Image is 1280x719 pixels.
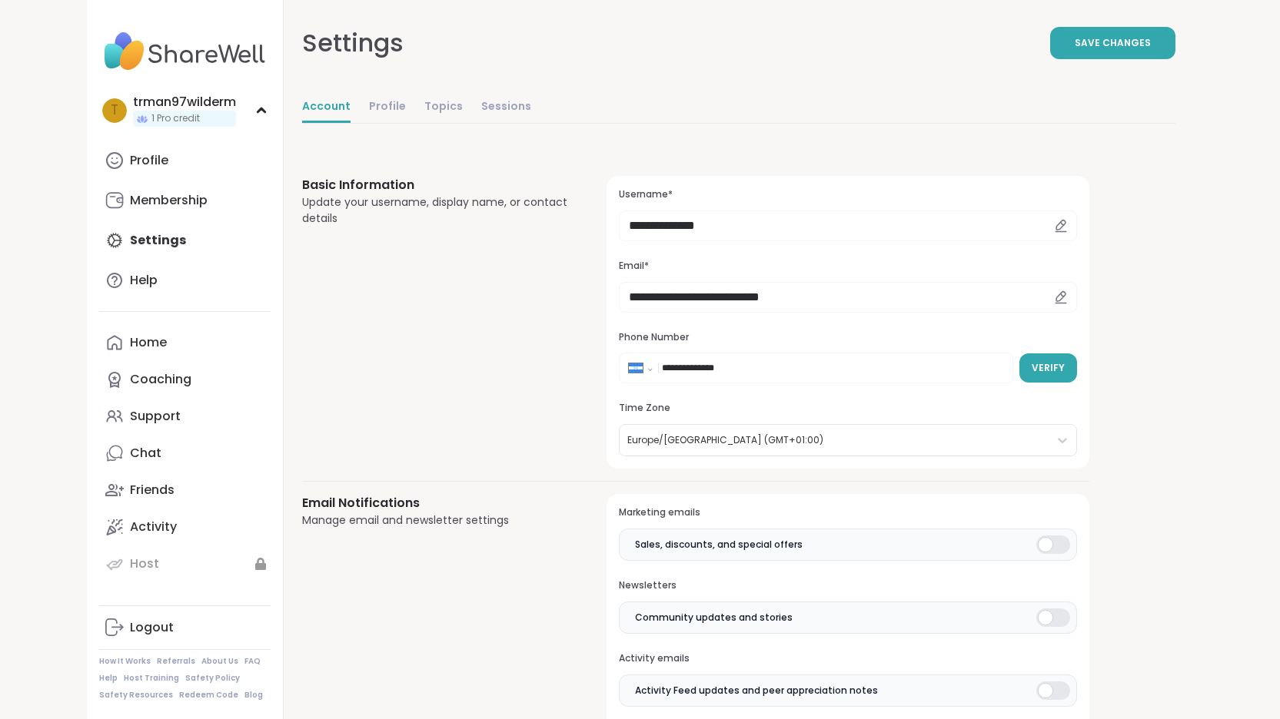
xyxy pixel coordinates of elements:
[130,272,158,289] div: Help
[99,398,271,435] a: Support
[130,519,177,535] div: Activity
[302,194,570,227] div: Update your username, display name, or contact details
[244,656,261,667] a: FAQ
[130,192,208,209] div: Membership
[157,656,195,667] a: Referrals
[130,482,175,499] div: Friends
[124,673,179,684] a: Host Training
[619,331,1076,344] h3: Phone Number
[99,690,173,701] a: Safety Resources
[201,656,238,667] a: About Us
[130,371,191,388] div: Coaching
[99,324,271,361] a: Home
[1019,353,1077,383] button: Verify
[151,112,200,125] span: 1 Pro credit
[424,92,463,123] a: Topics
[635,611,793,625] span: Community updates and stories
[635,684,878,697] span: Activity Feed updates and peer appreciation notes
[99,435,271,472] a: Chat
[1032,361,1065,375] span: Verify
[244,690,263,701] a: Blog
[99,25,271,78] img: ShareWell Nav Logo
[133,94,236,111] div: trman97wilderm
[130,619,174,636] div: Logout
[130,555,159,572] div: Host
[302,92,351,123] a: Account
[1075,36,1151,50] span: Save Changes
[99,509,271,545] a: Activity
[99,361,271,398] a: Coaching
[130,445,161,462] div: Chat
[179,690,238,701] a: Redeem Code
[619,260,1076,273] h3: Email*
[130,152,168,169] div: Profile
[619,188,1076,201] h3: Username*
[302,494,570,512] h3: Email Notifications
[99,142,271,179] a: Profile
[619,402,1076,415] h3: Time Zone
[1050,27,1175,59] button: Save Changes
[99,472,271,509] a: Friends
[111,101,118,121] span: t
[99,182,271,219] a: Membership
[99,262,271,299] a: Help
[635,538,803,552] span: Sales, discounts, and special offers
[130,334,167,351] div: Home
[302,512,570,528] div: Manage email and newsletter settings
[619,506,1076,519] h3: Marketing emails
[302,25,404,61] div: Settings
[619,652,1076,665] h3: Activity emails
[619,579,1076,592] h3: Newsletters
[481,92,531,123] a: Sessions
[99,656,151,667] a: How It Works
[99,609,271,646] a: Logout
[99,673,118,684] a: Help
[302,176,570,194] h3: Basic Information
[99,545,271,582] a: Host
[130,408,181,425] div: Support
[185,673,240,684] a: Safety Policy
[369,92,406,123] a: Profile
